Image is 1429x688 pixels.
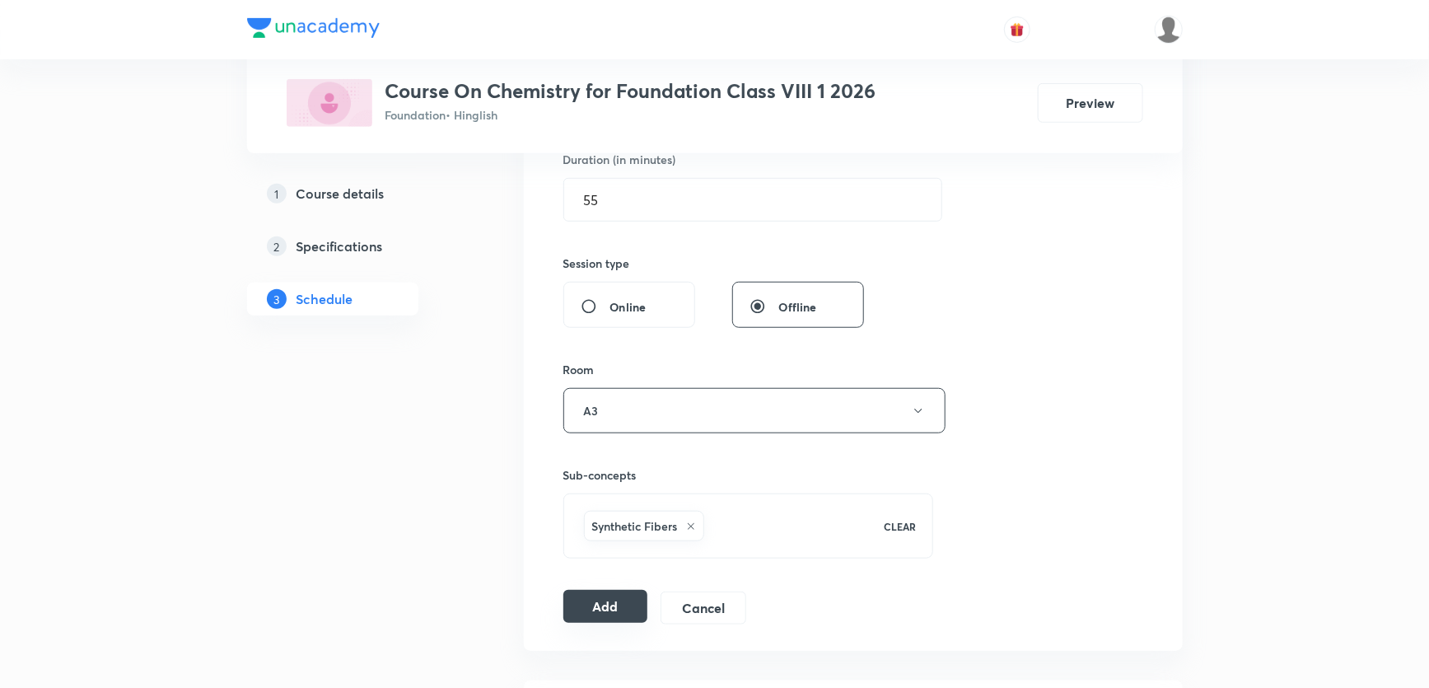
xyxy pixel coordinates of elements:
a: Company Logo [247,18,380,42]
img: Company Logo [247,18,380,38]
p: Foundation • Hinglish [385,106,876,124]
h6: Room [563,361,595,378]
button: Add [563,590,648,623]
img: 640EB651-AAA5-4F4F-B97F-D4B95739CD42_plus.png [287,79,372,127]
p: CLEAR [884,519,916,534]
p: 2 [267,236,287,256]
img: Vivek Patil [1155,16,1183,44]
h6: Duration (in minutes) [563,151,676,168]
h6: Session type [563,255,630,272]
span: Online [610,298,647,316]
button: A3 [563,388,946,433]
h6: Synthetic Fibers [592,517,678,535]
h5: Schedule [297,289,353,309]
img: avatar [1010,22,1025,37]
a: 1Course details [247,177,471,210]
a: 2Specifications [247,230,471,263]
h5: Specifications [297,236,383,256]
input: 55 [564,179,941,221]
p: 1 [267,184,287,204]
button: Preview [1038,83,1143,123]
p: 3 [267,289,287,309]
span: Offline [779,298,817,316]
button: Cancel [661,592,745,625]
h5: Course details [297,184,385,204]
button: avatar [1004,16,1030,43]
h6: Sub-concepts [563,466,934,484]
h3: Course On Chemistry for Foundation Class VIII 1 2026 [385,79,876,103]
